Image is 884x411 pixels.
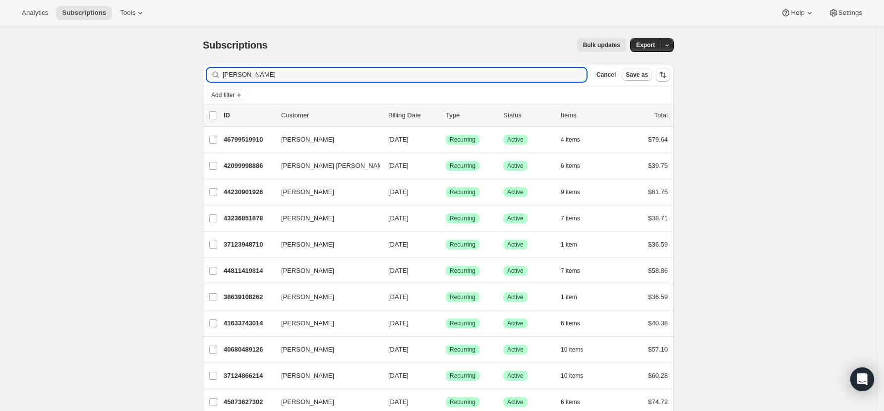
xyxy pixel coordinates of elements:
span: 6 items [561,319,580,327]
button: [PERSON_NAME] [275,315,374,331]
span: 1 item [561,293,577,301]
p: 44230901926 [224,187,273,197]
div: IDCustomerBilling DateTypeStatusItemsTotal [224,110,668,120]
p: 37124866214 [224,371,273,381]
p: 44811419814 [224,266,273,276]
button: [PERSON_NAME] [PERSON_NAME] [275,158,374,174]
div: 44811419814[PERSON_NAME][DATE]SuccessRecurringSuccessActive7 items$58.86 [224,264,668,278]
span: Recurring [450,241,475,249]
div: 43236851878[PERSON_NAME][DATE]SuccessRecurringSuccessActive7 items$38.71 [224,211,668,225]
span: [DATE] [388,162,409,169]
span: $58.86 [648,267,668,274]
span: [DATE] [388,188,409,196]
span: Active [507,346,524,354]
button: 7 items [561,211,591,225]
span: Recurring [450,372,475,380]
span: 9 items [561,188,580,196]
span: Active [507,293,524,301]
span: 10 items [561,346,583,354]
span: 7 items [561,214,580,222]
p: 45873627302 [224,397,273,407]
button: 4 items [561,133,591,147]
span: Recurring [450,346,475,354]
button: 9 items [561,185,591,199]
div: 42099998886[PERSON_NAME] [PERSON_NAME][DATE]SuccessRecurringSuccessActive6 items$39.75 [224,159,668,173]
span: Recurring [450,267,475,275]
div: 40680489126[PERSON_NAME][DATE]SuccessRecurringSuccessActive10 items$57.10 [224,343,668,357]
div: 38639108262[PERSON_NAME][DATE]SuccessRecurringSuccessActive1 item$36.59 [224,290,668,304]
button: 1 item [561,290,588,304]
span: [DATE] [388,293,409,301]
span: $60.28 [648,372,668,379]
span: Recurring [450,136,475,144]
span: [DATE] [388,136,409,143]
p: Total [654,110,668,120]
span: [PERSON_NAME] [281,397,334,407]
p: 38639108262 [224,292,273,302]
span: 1 item [561,241,577,249]
button: Settings [823,6,868,20]
button: 7 items [561,264,591,278]
span: Settings [838,9,862,17]
span: 7 items [561,267,580,275]
button: Bulk updates [577,38,626,52]
button: 10 items [561,343,594,357]
span: [PERSON_NAME] [281,213,334,223]
span: [DATE] [388,241,409,248]
button: Export [630,38,661,52]
button: [PERSON_NAME] [275,368,374,384]
span: [PERSON_NAME] [281,371,334,381]
span: [DATE] [388,372,409,379]
span: Active [507,267,524,275]
button: Add filter [207,89,246,101]
button: [PERSON_NAME] [275,237,374,253]
span: $61.75 [648,188,668,196]
span: 4 items [561,136,580,144]
span: Tools [120,9,135,17]
span: [DATE] [388,398,409,406]
div: Type [446,110,495,120]
button: Subscriptions [56,6,112,20]
span: Analytics [22,9,48,17]
span: Bulk updates [583,41,620,49]
span: Export [636,41,655,49]
span: [DATE] [388,319,409,327]
span: Active [507,214,524,222]
button: [PERSON_NAME] [275,394,374,410]
button: 6 items [561,316,591,330]
button: 6 items [561,159,591,173]
button: [PERSON_NAME] [275,132,374,148]
p: 41633743014 [224,318,273,328]
button: Cancel [592,69,620,81]
span: [PERSON_NAME] [PERSON_NAME] [281,161,389,171]
div: 41633743014[PERSON_NAME][DATE]SuccessRecurringSuccessActive6 items$40.38 [224,316,668,330]
button: [PERSON_NAME] [275,210,374,226]
div: 37123948710[PERSON_NAME][DATE]SuccessRecurringSuccessActive1 item$36.59 [224,238,668,252]
div: 37124866214[PERSON_NAME][DATE]SuccessRecurringSuccessActive10 items$60.28 [224,369,668,383]
span: $39.75 [648,162,668,169]
p: 43236851878 [224,213,273,223]
button: [PERSON_NAME] [275,289,374,305]
button: Sort the results [656,68,670,82]
span: Subscriptions [203,40,268,51]
div: Open Intercom Messenger [850,367,874,391]
span: 6 items [561,398,580,406]
span: Recurring [450,214,475,222]
button: [PERSON_NAME] [275,263,374,279]
span: Subscriptions [62,9,106,17]
span: [PERSON_NAME] [281,240,334,250]
div: Items [561,110,610,120]
p: Billing Date [388,110,438,120]
span: $79.64 [648,136,668,143]
span: [PERSON_NAME] [281,345,334,355]
span: Save as [626,71,648,79]
button: [PERSON_NAME] [275,184,374,200]
span: [PERSON_NAME] [281,135,334,145]
span: [DATE] [388,214,409,222]
span: Active [507,162,524,170]
span: [PERSON_NAME] [281,266,334,276]
div: 46799519910[PERSON_NAME][DATE]SuccessRecurringSuccessActive4 items$79.64 [224,133,668,147]
span: $36.59 [648,293,668,301]
span: Recurring [450,188,475,196]
span: $36.59 [648,241,668,248]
